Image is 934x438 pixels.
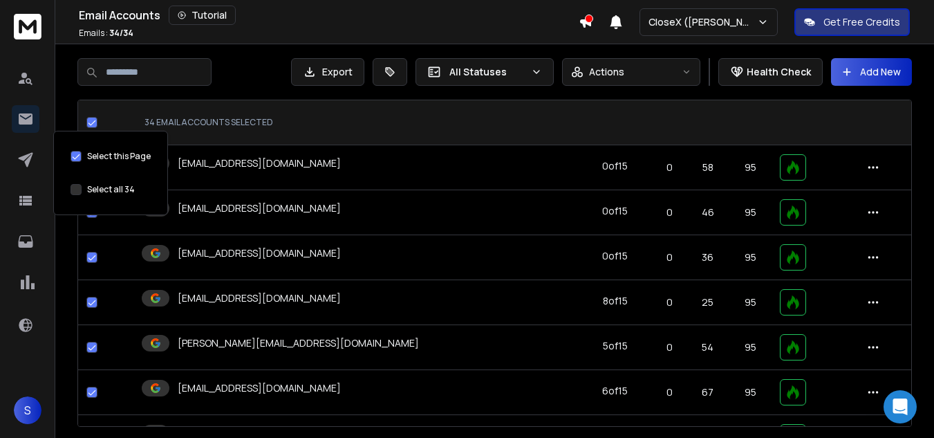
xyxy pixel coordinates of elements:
[14,396,41,424] button: S
[602,384,628,398] div: 6 of 15
[794,8,910,36] button: Get Free Credits
[729,325,772,370] td: 95
[729,235,772,280] td: 95
[660,161,678,174] p: 0
[747,65,811,79] p: Health Check
[687,280,729,325] td: 25
[687,325,729,370] td: 54
[687,235,729,280] td: 36
[178,201,341,215] p: [EMAIL_ADDRESS][DOMAIN_NAME]
[648,15,757,29] p: CloseX ([PERSON_NAME])
[687,190,729,235] td: 46
[169,6,236,25] button: Tutorial
[687,370,729,415] td: 67
[660,206,678,219] p: 0
[718,58,823,86] button: Health Check
[602,204,628,218] div: 0 of 15
[79,6,579,25] div: Email Accounts
[729,190,772,235] td: 95
[178,246,341,260] p: [EMAIL_ADDRESS][DOMAIN_NAME]
[87,151,151,162] label: Select this Page
[884,390,917,423] div: Open Intercom Messenger
[178,291,341,305] p: [EMAIL_ADDRESS][DOMAIN_NAME]
[449,65,525,79] p: All Statuses
[660,340,678,354] p: 0
[729,145,772,190] td: 95
[603,294,628,308] div: 8 of 15
[823,15,900,29] p: Get Free Credits
[660,385,678,399] p: 0
[729,280,772,325] td: 95
[660,295,678,309] p: 0
[109,27,133,39] span: 34 / 34
[178,336,419,350] p: [PERSON_NAME][EMAIL_ADDRESS][DOMAIN_NAME]
[178,381,341,395] p: [EMAIL_ADDRESS][DOMAIN_NAME]
[687,145,729,190] td: 58
[589,65,624,79] p: Actions
[729,370,772,415] td: 95
[660,250,678,264] p: 0
[603,339,628,353] div: 5 of 15
[144,117,567,128] div: 34 EMAIL ACCOUNTS SELECTED
[602,249,628,263] div: 0 of 15
[178,156,341,170] p: [EMAIL_ADDRESS][DOMAIN_NAME]
[831,58,912,86] button: Add New
[87,184,135,195] label: Select all 34
[602,159,628,173] div: 0 of 15
[79,28,133,39] p: Emails :
[291,58,364,86] button: Export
